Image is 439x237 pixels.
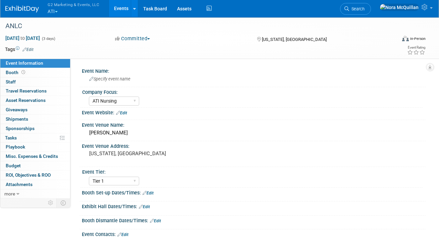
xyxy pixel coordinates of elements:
a: Edit [143,191,154,195]
span: Specify event name [89,76,130,81]
a: Asset Reservations [0,96,70,105]
a: Sponsorships [0,124,70,133]
a: Event Information [0,59,70,68]
img: ExhibitDay [5,6,39,12]
td: Tags [5,46,34,53]
span: Booth not reserved yet [20,70,26,75]
span: Playbook [6,144,25,150]
img: Nora McQuillan [380,4,419,11]
div: Event Tier: [82,167,423,175]
a: Booth [0,68,70,77]
div: Booth Set-up Dates/Times: [82,188,426,196]
div: Event Website: [82,108,426,116]
a: Budget [0,161,70,170]
a: Edit [22,47,34,52]
div: Booth Dismantle Dates/Times: [82,216,426,224]
a: Attachments [0,180,70,189]
span: [US_STATE], [GEOGRAPHIC_DATA] [262,37,327,42]
a: Travel Reservations [0,86,70,96]
pre: [US_STATE], [GEOGRAPHIC_DATA] [89,151,218,157]
div: Event Venue Address: [82,141,426,150]
a: ROI, Objectives & ROO [0,171,70,180]
div: Exhibit Hall Dates/Times: [82,201,426,210]
span: G2 Marketing & Events, LLC [48,1,99,8]
a: Tasks [0,133,70,142]
span: (3 days) [41,37,55,41]
a: Edit [150,219,161,223]
span: Staff [6,79,16,84]
div: Company Focus: [82,87,423,96]
span: to [19,36,26,41]
div: Event Rating [407,46,425,49]
span: Giveaways [6,107,28,112]
a: more [0,189,70,198]
span: Budget [6,163,21,168]
span: Search [349,6,365,11]
a: Misc. Expenses & Credits [0,152,70,161]
span: Sponsorships [6,126,35,131]
td: Personalize Event Tab Strip [45,198,57,207]
span: Tasks [5,135,17,140]
div: Event Format [364,35,426,45]
img: Format-Inperson.png [402,36,409,41]
div: Event Name: [82,66,426,74]
span: Travel Reservations [6,88,47,94]
div: ANLC [3,20,390,32]
span: Shipments [6,116,28,122]
button: Committed [113,35,153,42]
a: Edit [117,232,128,237]
a: Search [340,3,371,15]
span: Event Information [6,60,43,66]
div: In-Person [410,36,426,41]
span: Misc. Expenses & Credits [6,154,58,159]
span: Attachments [6,182,33,187]
a: Giveaways [0,105,70,114]
span: ROI, Objectives & ROO [6,172,51,178]
a: Edit [139,204,150,209]
span: [DATE] [DATE] [5,35,40,41]
div: Event Venue Name: [82,120,426,128]
td: Toggle Event Tabs [57,198,70,207]
span: Booth [6,70,26,75]
a: Shipments [0,115,70,124]
a: Playbook [0,142,70,152]
div: [PERSON_NAME] [87,128,421,138]
span: Asset Reservations [6,98,46,103]
a: Edit [116,111,127,115]
a: Staff [0,77,70,86]
span: more [4,191,15,196]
